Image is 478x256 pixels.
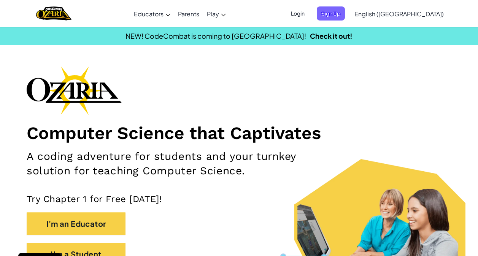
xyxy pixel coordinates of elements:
[130,3,174,24] a: Educators
[27,193,451,205] p: Try Chapter 1 for Free [DATE]!
[27,212,125,235] button: I'm an Educator
[36,6,71,21] img: Home
[27,122,451,144] h1: Computer Science that Captivates
[174,3,203,24] a: Parents
[27,66,122,115] img: Ozaria branding logo
[36,6,71,21] a: Ozaria by CodeCombat logo
[125,32,306,40] span: NEW! CodeCombat is coming to [GEOGRAPHIC_DATA]!
[317,6,345,21] button: Sign Up
[207,10,219,18] span: Play
[27,149,311,178] h2: A coding adventure for students and your turnkey solution for teaching Computer Science.
[354,10,444,18] span: English ([GEOGRAPHIC_DATA])
[351,3,448,24] a: English ([GEOGRAPHIC_DATA])
[310,32,353,40] a: Check it out!
[134,10,164,18] span: Educators
[286,6,309,21] button: Login
[203,3,230,24] a: Play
